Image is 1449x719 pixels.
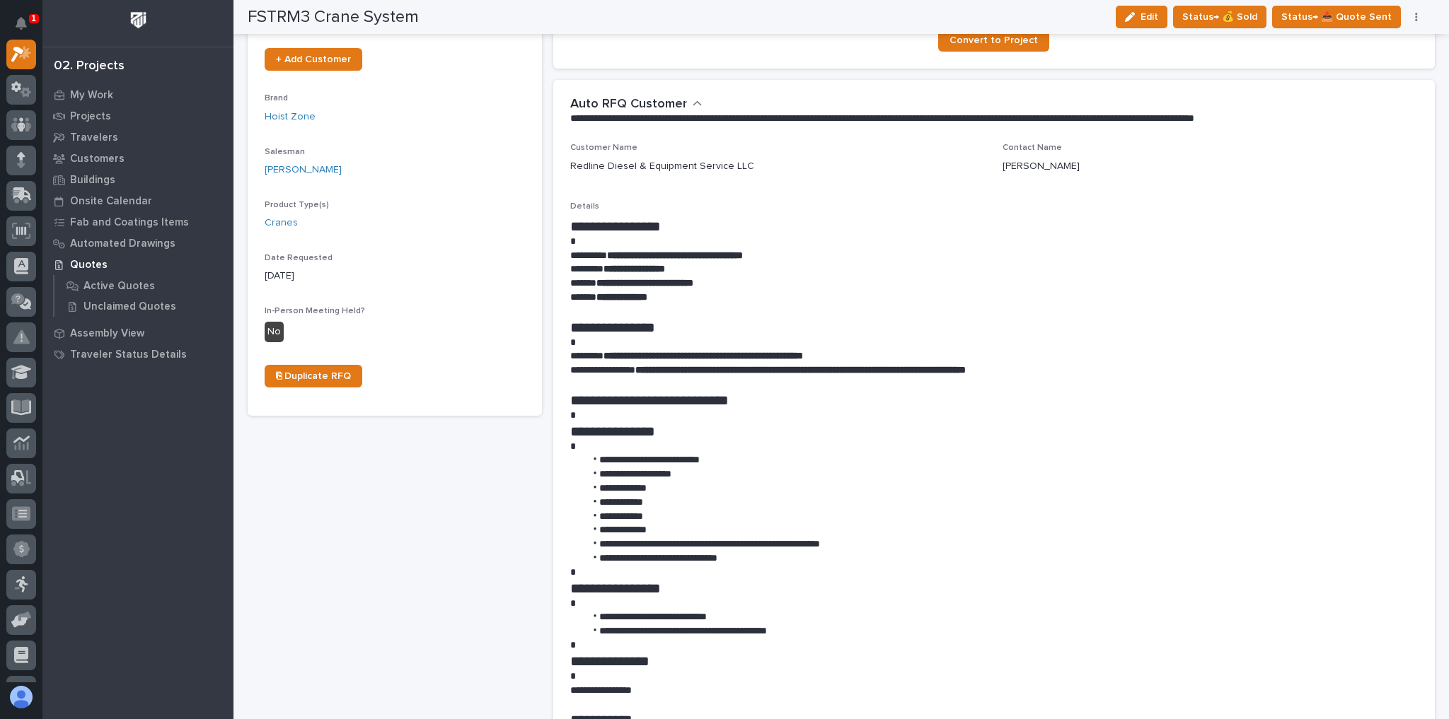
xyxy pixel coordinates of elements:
p: My Work [70,89,113,102]
a: Assembly View [42,322,233,344]
a: Active Quotes [54,276,233,296]
span: In-Person Meeting Held? [265,307,365,315]
p: Active Quotes [83,280,155,293]
span: ⎘ Duplicate RFQ [276,371,351,381]
div: No [265,322,284,342]
a: Convert to Project [938,29,1049,52]
a: Cranes [265,216,298,230]
span: Customer Name [570,144,637,152]
p: Unclaimed Quotes [83,300,176,313]
span: Salesman [265,148,305,156]
p: Assembly View [70,327,144,340]
h2: FSTRM3 Crane System [248,7,419,28]
p: Traveler Status Details [70,349,187,361]
a: ⎘ Duplicate RFQ [265,365,362,387]
a: [PERSON_NAME] [265,163,342,177]
p: [DATE] [265,269,525,283]
button: Auto RFQ Customer [570,97,703,112]
span: Status→ 📤 Quote Sent [1281,8,1392,25]
a: Projects [42,105,233,127]
p: Fab and Coatings Items [70,216,189,229]
span: + Add Customer [276,54,351,64]
a: Fab and Coatings Items [42,211,233,233]
span: Brand [265,94,288,103]
span: Status→ 💰 Sold [1182,8,1257,25]
p: Buildings [70,174,115,187]
button: Notifications [6,8,36,38]
a: Quotes [42,254,233,275]
p: 1 [31,13,36,23]
a: Travelers [42,127,233,148]
a: My Work [42,84,233,105]
a: Customers [42,148,233,169]
p: [PERSON_NAME] [1003,159,1080,174]
a: + Add Customer [265,48,362,71]
a: Onsite Calendar [42,190,233,211]
p: Travelers [70,131,118,144]
p: Redline Diesel & Equipment Service LLC [570,159,754,174]
span: Edit [1141,11,1158,23]
a: Automated Drawings [42,233,233,254]
img: Workspace Logo [125,7,151,33]
p: Automated Drawings [70,238,175,250]
span: Details [570,202,599,211]
span: Convert to Project [949,35,1038,45]
span: Product Type(s) [265,201,329,209]
button: users-avatar [6,682,36,712]
h2: Auto RFQ Customer [570,97,687,112]
span: Contact Name [1003,144,1062,152]
button: Edit [1116,6,1167,28]
span: Date Requested [265,254,333,262]
p: Customers [70,153,125,165]
p: Onsite Calendar [70,195,152,208]
a: Buildings [42,169,233,190]
button: Status→ 📤 Quote Sent [1272,6,1401,28]
a: Unclaimed Quotes [54,296,233,316]
div: 02. Projects [54,59,125,74]
p: Projects [70,110,111,123]
a: Hoist Zone [265,110,316,124]
button: Status→ 💰 Sold [1173,6,1266,28]
p: Quotes [70,259,108,271]
a: Traveler Status Details [42,344,233,365]
div: Notifications1 [18,17,36,40]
